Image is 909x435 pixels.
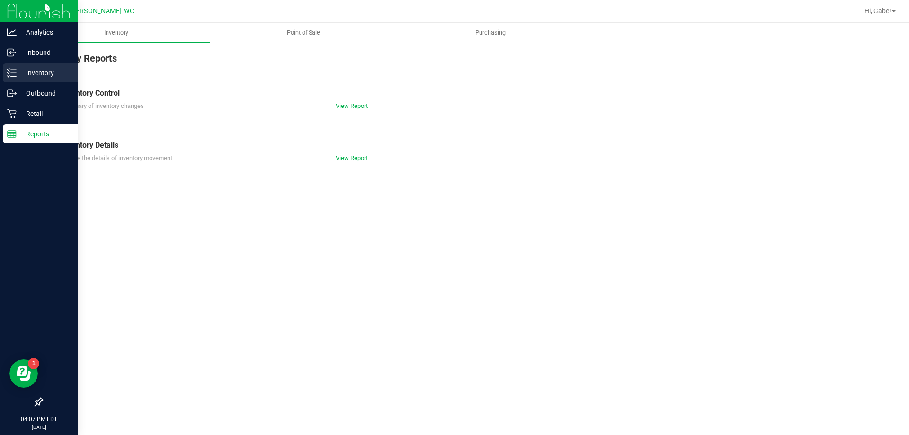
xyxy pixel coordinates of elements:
[7,109,17,118] inline-svg: Retail
[864,7,891,15] span: Hi, Gabe!
[23,23,210,43] a: Inventory
[397,23,584,43] a: Purchasing
[17,47,73,58] p: Inbound
[336,154,368,161] a: View Report
[61,88,871,99] div: Inventory Control
[61,154,172,161] span: Explore the details of inventory movement
[91,28,141,37] span: Inventory
[7,68,17,78] inline-svg: Inventory
[17,108,73,119] p: Retail
[4,415,73,424] p: 04:07 PM EDT
[4,424,73,431] p: [DATE]
[7,48,17,57] inline-svg: Inbound
[463,28,518,37] span: Purchasing
[17,27,73,38] p: Analytics
[9,359,38,388] iframe: Resource center
[28,358,39,369] iframe: Resource center unread badge
[336,102,368,109] a: View Report
[17,67,73,79] p: Inventory
[61,102,144,109] span: Summary of inventory changes
[210,23,397,43] a: Point of Sale
[42,51,890,73] div: Inventory Reports
[7,129,17,139] inline-svg: Reports
[17,128,73,140] p: Reports
[61,140,871,151] div: Inventory Details
[7,27,17,37] inline-svg: Analytics
[7,89,17,98] inline-svg: Outbound
[274,28,333,37] span: Point of Sale
[59,7,134,15] span: St. [PERSON_NAME] WC
[17,88,73,99] p: Outbound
